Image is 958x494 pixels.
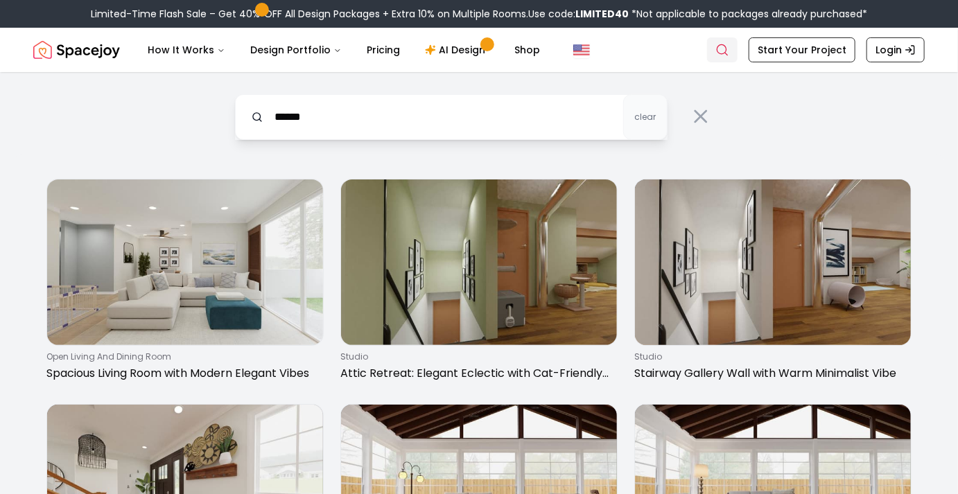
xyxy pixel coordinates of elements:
[33,36,120,64] a: Spacejoy
[634,179,912,387] a: Stairway Gallery Wall with Warm Minimalist VibestudioStairway Gallery Wall with Warm Minimalist Vibe
[629,7,867,21] span: *Not applicable to packages already purchased*
[623,94,668,140] button: clear
[635,179,911,345] img: Stairway Gallery Wall with Warm Minimalist Vibe
[33,36,120,64] img: Spacejoy Logo
[414,36,500,64] a: AI Design
[137,36,236,64] button: How It Works
[634,365,906,382] p: Stairway Gallery Wall with Warm Minimalist Vibe
[340,365,612,382] p: Attic Retreat: Elegant Eclectic with Cat-Friendly Design
[33,28,925,72] nav: Global
[340,351,612,362] p: studio
[356,36,411,64] a: Pricing
[91,7,867,21] div: Limited-Time Flash Sale – Get 40% OFF All Design Packages + Extra 10% on Multiple Rooms.
[239,36,353,64] button: Design Portfolio
[749,37,855,62] a: Start Your Project
[137,36,551,64] nav: Main
[575,7,629,21] b: LIMITED40
[340,179,618,387] a: Attic Retreat: Elegant Eclectic with Cat-Friendly DesignstudioAttic Retreat: Elegant Eclectic wit...
[46,179,324,387] a: Spacious Living Room with Modern Elegant Vibesopen living and dining roomSpacious Living Room wit...
[573,42,590,58] img: United States
[341,179,617,345] img: Attic Retreat: Elegant Eclectic with Cat-Friendly Design
[503,36,551,64] a: Shop
[46,365,318,382] p: Spacious Living Room with Modern Elegant Vibes
[47,179,323,345] img: Spacious Living Room with Modern Elegant Vibes
[46,351,318,362] p: open living and dining room
[866,37,925,62] a: Login
[635,112,656,123] span: clear
[634,351,906,362] p: studio
[528,7,629,21] span: Use code:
